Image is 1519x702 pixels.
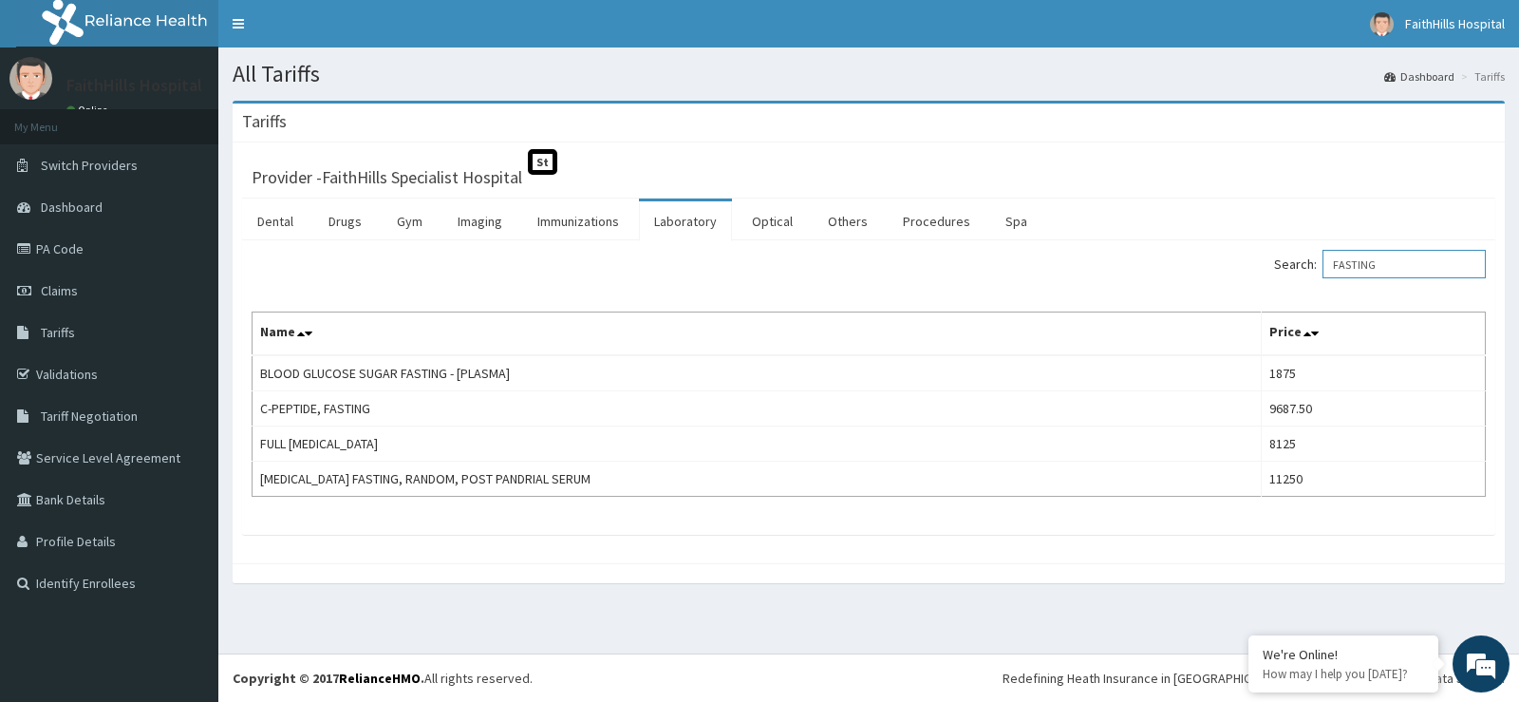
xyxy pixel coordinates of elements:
[990,201,1042,241] a: Spa
[522,201,634,241] a: Immunizations
[66,104,112,117] a: Online
[253,462,1262,497] td: [MEDICAL_DATA] FASTING, RANDOM, POST PANDRIAL SERUM
[252,169,522,186] h3: Provider - FaithHills Specialist Hospital
[737,201,808,241] a: Optical
[41,199,103,216] span: Dashboard
[242,113,287,130] h3: Tariffs
[1384,68,1454,85] a: Dashboard
[1262,391,1486,427] td: 9687.50
[66,77,202,94] p: FaithHills Hospital
[1263,646,1424,663] div: We're Online!
[1262,462,1486,497] td: 11250
[382,201,438,241] a: Gym
[218,654,1519,702] footer: All rights reserved.
[9,485,362,552] textarea: Type your message and hit 'Enter'
[1274,250,1486,278] label: Search:
[253,313,1262,356] th: Name
[313,201,377,241] a: Drugs
[639,201,732,241] a: Laboratory
[110,222,262,414] span: We're online!
[442,201,517,241] a: Imaging
[35,95,77,142] img: d_794563401_company_1708531726252_794563401
[1262,313,1486,356] th: Price
[99,106,319,131] div: Chat with us now
[1262,355,1486,391] td: 1875
[311,9,357,55] div: Minimize live chat window
[1456,68,1505,85] li: Tariffs
[1405,15,1505,32] span: FaithHills Hospital
[813,201,883,241] a: Others
[242,201,309,241] a: Dental
[1003,669,1505,688] div: Redefining Heath Insurance in [GEOGRAPHIC_DATA] using Telemedicine and Data Science!
[1370,12,1394,36] img: User Image
[253,391,1262,427] td: C-PEPTIDE, FASTING
[528,149,557,175] span: St
[41,408,138,425] span: Tariff Negotiation
[233,62,1505,86] h1: All Tariffs
[1263,666,1424,682] p: How may I help you today?
[9,57,52,100] img: User Image
[41,282,78,299] span: Claims
[41,157,138,174] span: Switch Providers
[41,324,75,341] span: Tariffs
[1262,427,1486,462] td: 8125
[339,670,421,687] a: RelianceHMO
[1322,250,1486,278] input: Search:
[253,427,1262,462] td: FULL [MEDICAL_DATA]
[888,201,985,241] a: Procedures
[253,355,1262,391] td: BLOOD GLUCOSE SUGAR FASTING - [PLASMA]
[233,670,424,687] strong: Copyright © 2017 .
